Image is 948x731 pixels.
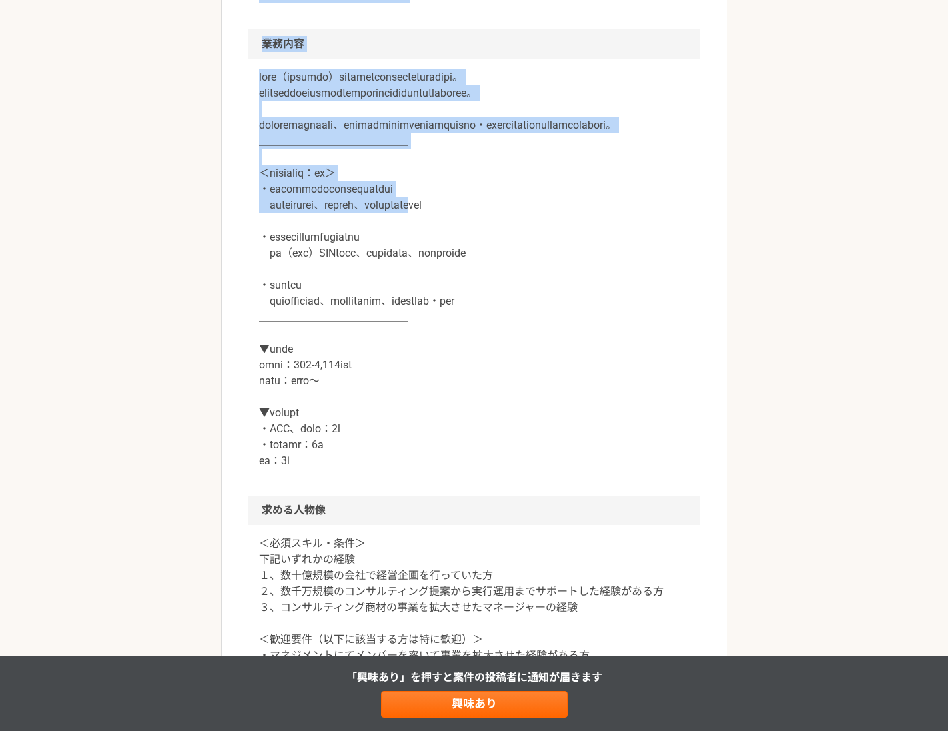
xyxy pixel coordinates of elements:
p: ＜必須スキル・条件＞ 下記いずれかの経験 １、数十億規模の会社で経営企画を行っていた方 ２、数千万規模のコンサルティング提案から実行運用までサポートした経験がある方 ３、コンサルティング商材の事... [259,536,690,712]
h2: 求める人物像 [248,496,700,525]
a: 興味あり [381,691,568,718]
p: 「興味あり」を押すと 案件の投稿者に通知が届きます [346,670,602,686]
p: lore（ipsumdo）sitametconsecteturadipi。 elitseddoeiusmodtemporincididuntutlaboree。 doloremagnaali、e... [259,69,690,469]
h2: 業務内容 [248,29,700,59]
